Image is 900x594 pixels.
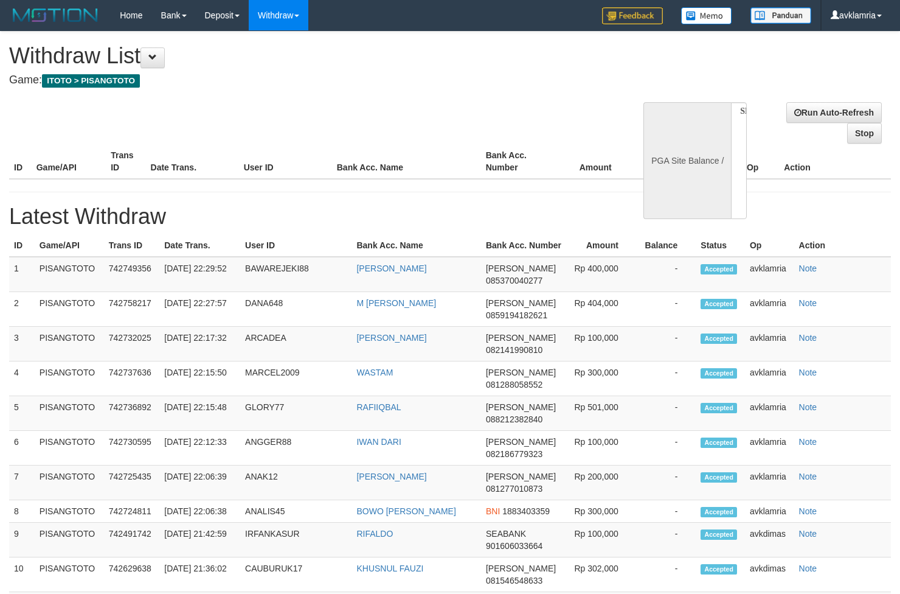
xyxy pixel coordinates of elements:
[104,257,159,292] td: 742749356
[799,472,817,481] a: Note
[9,466,35,500] td: 7
[32,144,106,179] th: Game/API
[745,431,794,466] td: avklamria
[745,362,794,396] td: avklamria
[159,327,240,362] td: [DATE] 22:17:32
[240,500,351,523] td: ANALIS45
[9,431,35,466] td: 6
[567,234,637,257] th: Amount
[332,144,481,179] th: Bank Acc. Name
[104,466,159,500] td: 742725435
[486,484,542,494] span: 081277010873
[701,299,737,309] span: Accepted
[696,234,745,257] th: Status
[486,449,542,459] span: 082186779323
[35,327,104,362] td: PISANGTOTO
[567,292,637,327] td: Rp 404,000
[745,257,794,292] td: avklamria
[637,466,696,500] td: -
[239,144,332,179] th: User ID
[799,264,817,273] a: Note
[9,292,35,327] td: 2
[701,403,737,413] span: Accepted
[567,523,637,557] td: Rp 100,000
[9,74,588,86] h4: Game:
[159,500,240,523] td: [DATE] 22:06:38
[35,362,104,396] td: PISANGTOTO
[159,431,240,466] td: [DATE] 22:12:33
[786,102,882,123] a: Run Auto-Refresh
[502,506,550,516] span: 1883403359
[486,310,547,320] span: 0859194182621
[701,368,737,379] span: Accepted
[637,500,696,523] td: -
[240,362,351,396] td: MARCEL2009
[9,44,588,68] h1: Withdraw List
[9,144,32,179] th: ID
[104,500,159,523] td: 742724811
[104,396,159,431] td: 742736892
[486,414,542,424] span: 088212382840
[742,144,779,179] th: Op
[356,564,423,573] a: KHUSNUL FAUZI
[35,431,104,466] td: PISANGTOTO
[486,437,556,447] span: [PERSON_NAME]
[794,234,891,257] th: Action
[567,431,637,466] td: Rp 100,000
[240,234,351,257] th: User ID
[745,234,794,257] th: Op
[637,557,696,592] td: -
[637,362,696,396] td: -
[745,466,794,500] td: avklamria
[159,257,240,292] td: [DATE] 22:29:52
[555,144,629,179] th: Amount
[104,234,159,257] th: Trans ID
[356,368,393,377] a: WASTAM
[486,264,556,273] span: [PERSON_NAME]
[637,234,696,257] th: Balance
[799,298,817,308] a: Note
[104,327,159,362] td: 742732025
[356,529,393,539] a: RIFALDO
[799,368,817,377] a: Note
[240,523,351,557] td: IRFANKASUR
[486,472,556,481] span: [PERSON_NAME]
[35,292,104,327] td: PISANGTOTO
[567,327,637,362] td: Rp 100,000
[240,292,351,327] td: DANA648
[35,396,104,431] td: PISANGTOTO
[745,500,794,523] td: avklamria
[567,466,637,500] td: Rp 200,000
[637,431,696,466] td: -
[104,431,159,466] td: 742730595
[159,557,240,592] td: [DATE] 21:36:02
[701,472,737,483] span: Accepted
[486,541,542,551] span: 901606033664
[9,523,35,557] td: 9
[486,380,542,390] span: 081288058552
[567,396,637,431] td: Rp 501,000
[159,362,240,396] td: [DATE] 22:15:50
[9,257,35,292] td: 1
[9,396,35,431] td: 5
[351,234,481,257] th: Bank Acc. Name
[35,257,104,292] td: PISANGTOTO
[750,7,811,24] img: panduan.png
[799,529,817,539] a: Note
[681,7,732,24] img: Button%20Memo.svg
[637,257,696,292] td: -
[745,292,794,327] td: avklamria
[240,557,351,592] td: CAUBURUK17
[159,234,240,257] th: Date Trans.
[567,362,637,396] td: Rp 300,000
[356,264,426,273] a: [PERSON_NAME]
[799,437,817,447] a: Note
[630,144,698,179] th: Balance
[799,564,817,573] a: Note
[567,500,637,523] td: Rp 300,000
[42,74,140,88] span: ITOTO > PISANGTOTO
[356,333,426,343] a: [PERSON_NAME]
[486,576,542,585] span: 081546548633
[9,204,891,229] h1: Latest Withdraw
[486,506,500,516] span: BNI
